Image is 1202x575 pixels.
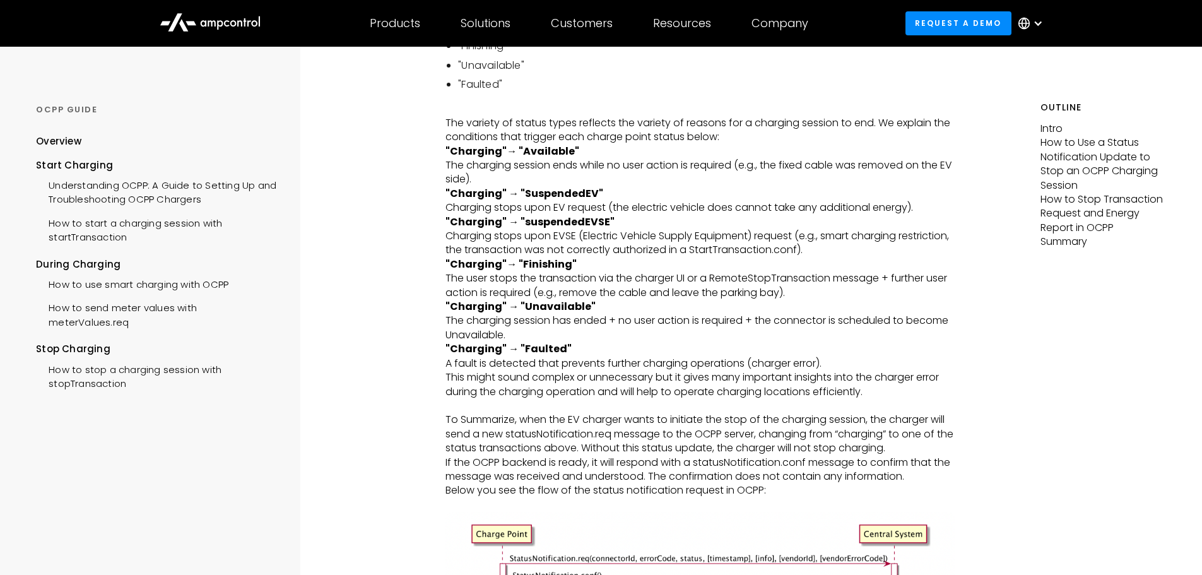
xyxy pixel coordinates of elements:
a: Understanding OCPP: A Guide to Setting Up and Troubleshooting OCPP Chargers [36,172,276,210]
div: OCPP GUIDE [36,104,276,116]
a: How to start a charging session with startTransaction [36,210,276,248]
li: "Faulted" [458,78,955,92]
p: Below you see the flow of the status notification request in OCPP: [445,483,955,497]
h5: Outline [1040,101,1166,114]
p: To Summarize, when the EV charger wants to initiate the stop of the charging session, the charger... [445,413,955,455]
div: Resources [653,16,711,30]
div: Start Charging [36,158,276,172]
div: Company [751,16,808,30]
p: The charging session has ended + no user action is required + the connector is scheduled to becom... [445,300,955,342]
div: Products [370,16,420,30]
p: The variety of status types reflects the variety of reasons for a charging session to end. We exp... [445,116,955,145]
strong: "Charging" → "suspendedEVSE" [445,215,615,229]
p: The charging session ends while no user action is required (e.g., the fixed cable was removed on ... [445,145,955,187]
div: Customers [551,16,613,30]
strong: "Charging" → "Faulted" ‍ [445,341,572,356]
p: Charging stops upon EVSE (Electric Vehicle Supply Equipment) request (e.g., smart charging restri... [445,215,955,258]
div: During Charging [36,258,276,271]
p: A fault is detected that prevents further charging operations (charger error). [445,342,955,370]
p: ‍ [445,399,955,413]
strong: "Charging" → "SuspendedEV" ‍ [445,186,603,201]
strong: "Charging"→ "Finishing" ‍ [445,257,577,271]
p: Charging stops upon EV request (the electric vehicle does cannot take any additional energy). [445,187,955,215]
li: "Unavailable" [458,59,955,73]
p: This might sound complex or unnecessary but it gives many important insights into the charger err... [445,370,955,399]
a: How to stop a charging session with stopTransaction [36,357,276,394]
strong: "Charging" → "Unavailable" ‍ [445,299,596,314]
a: Request a demo [905,11,1011,35]
p: If the OCPP backend is ready, it will respond with a statusNotification.conf message to confirm t... [445,456,955,484]
div: Overview [36,134,81,148]
p: The user stops the transaction via the charger UI or a RemoteStopTransaction message + further us... [445,258,955,300]
a: Overview [36,134,81,158]
div: Solutions [461,16,510,30]
a: How to send meter values with meterValues.req [36,295,276,333]
p: How to Stop Transaction Request and Energy Report in OCPP [1040,193,1166,235]
p: Summary [1040,235,1166,249]
p: How to Use a Status Notification Update to Stop an OCPP Charging Session [1040,136,1166,193]
p: ‍ [445,498,955,512]
div: Stop Charging [36,342,276,356]
p: ‍ [445,102,955,116]
p: Intro [1040,122,1166,136]
strong: "Charging"→ "Available" ‍ [445,144,579,158]
a: How to use smart charging with OCPP [36,271,228,295]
